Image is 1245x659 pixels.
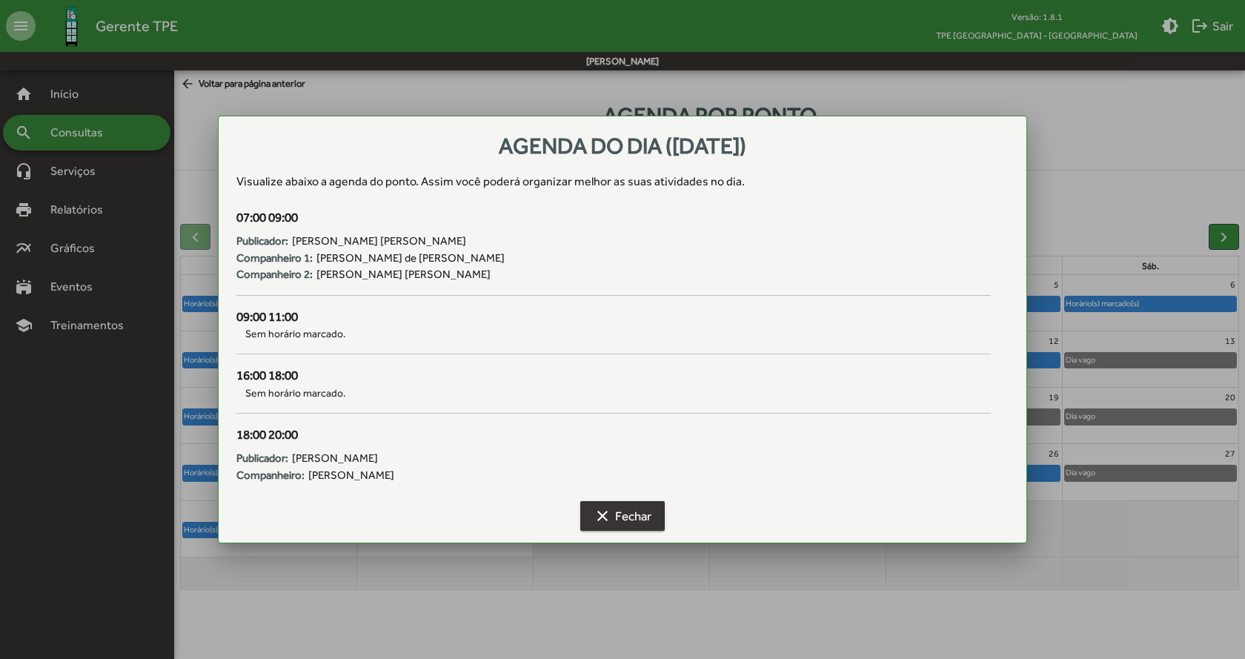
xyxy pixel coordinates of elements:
[236,467,305,484] strong: Companheiro:
[580,501,665,531] button: Fechar
[236,308,991,327] div: 09:00 11:00
[236,366,991,385] div: 16:00 18:00
[236,266,313,283] strong: Companheiro 2:
[594,507,611,525] mat-icon: clear
[292,233,466,250] span: [PERSON_NAME] [PERSON_NAME]
[236,450,288,467] strong: Publicador:
[236,250,313,267] strong: Companheiro 1:
[236,425,991,445] div: 18:00 20:00
[236,233,288,250] strong: Publicador:
[236,326,991,342] span: Sem horário marcado.
[236,208,991,228] div: 07:00 09:00
[499,133,746,159] span: Agenda do dia ([DATE])
[292,450,378,467] span: [PERSON_NAME]
[316,266,491,283] span: [PERSON_NAME] [PERSON_NAME]
[236,385,991,401] span: Sem horário marcado.
[316,250,505,267] span: [PERSON_NAME] de [PERSON_NAME]
[308,467,394,484] span: [PERSON_NAME]
[594,503,651,529] span: Fechar
[236,173,1009,191] div: Visualize abaixo a agenda do ponto . Assim você poderá organizar melhor as suas atividades no dia.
